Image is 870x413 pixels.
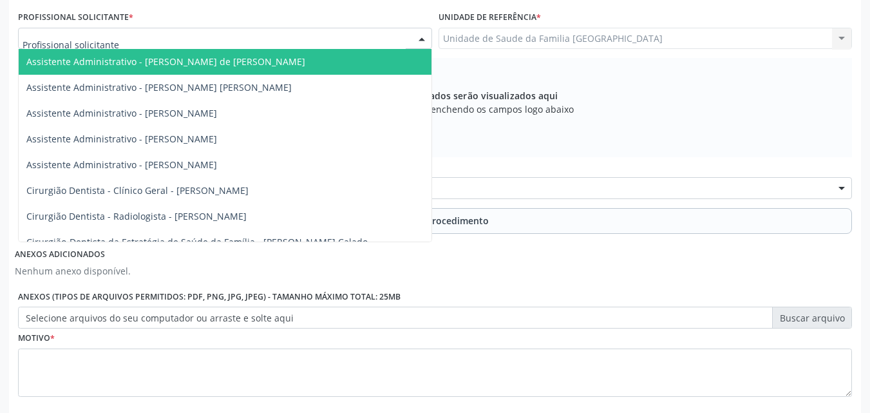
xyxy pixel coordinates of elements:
[15,245,105,265] label: Anexos adicionados
[439,8,541,28] label: Unidade de referência
[26,236,368,248] span: Cirurgião-Dentista da Estratégia de Saúde da Família - [PERSON_NAME] Calado
[26,55,305,68] span: Assistente Administrativo - [PERSON_NAME] de [PERSON_NAME]
[26,210,247,222] span: Cirurgião Dentista - Radiologista - [PERSON_NAME]
[18,329,55,349] label: Motivo
[18,208,852,234] button: Adicionar Procedimento
[26,107,217,119] span: Assistente Administrativo - [PERSON_NAME]
[26,81,292,93] span: Assistente Administrativo - [PERSON_NAME] [PERSON_NAME]
[15,264,131,278] p: Nenhum anexo disponível.
[26,158,217,171] span: Assistente Administrativo - [PERSON_NAME]
[23,32,406,58] input: Profissional solicitante
[312,89,558,102] span: Os procedimentos adicionados serão visualizados aqui
[18,8,133,28] label: Profissional Solicitante
[382,214,489,227] span: Adicionar Procedimento
[296,102,574,116] span: Adicione os procedimentos preenchendo os campos logo abaixo
[26,133,217,145] span: Assistente Administrativo - [PERSON_NAME]
[26,184,249,197] span: Cirurgião Dentista - Clínico Geral - [PERSON_NAME]
[18,287,401,307] label: Anexos (Tipos de arquivos permitidos: PDF, PNG, JPG, JPEG) - Tamanho máximo total: 25MB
